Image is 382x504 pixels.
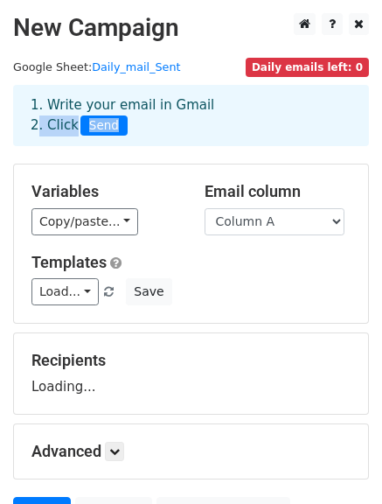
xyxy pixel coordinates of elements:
div: Loading... [31,351,351,396]
button: Save [126,278,171,305]
a: Daily_mail_Sent [92,60,180,73]
a: Daily emails left: 0 [246,60,369,73]
iframe: Chat Widget [295,420,382,504]
h5: Advanced [31,442,351,461]
a: Load... [31,278,99,305]
small: Google Sheet: [13,60,181,73]
a: Copy/paste... [31,208,138,235]
h5: Recipients [31,351,351,370]
a: Templates [31,253,107,271]
span: Daily emails left: 0 [246,58,369,77]
span: Send [80,115,128,136]
h5: Email column [205,182,351,201]
h2: New Campaign [13,13,369,43]
h5: Variables [31,182,178,201]
div: 1. Write your email in Gmail 2. Click [17,95,365,136]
